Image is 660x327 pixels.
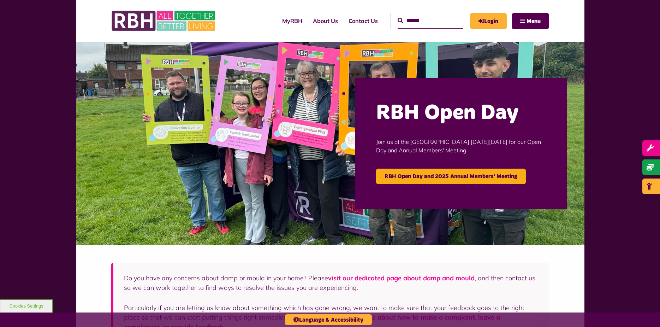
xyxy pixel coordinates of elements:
a: visit our dedicated page about damp and mould [328,274,475,282]
p: Join us at the [GEOGRAPHIC_DATA] [DATE][DATE] for our Open Day and Annual Members' Meeting [376,127,546,165]
img: RBH [111,7,217,35]
a: Contact Us [343,11,383,30]
a: RBH Open Day and 2025 Annual Members' Meeting [376,169,526,184]
button: Language & Accessibility [285,314,372,325]
a: MyRBH [277,11,308,30]
span: Menu [527,18,541,24]
h2: RBH Open Day [376,99,546,127]
a: MyRBH [470,13,507,29]
a: About Us [308,11,343,30]
img: Image (22) [76,42,584,245]
button: Navigation [512,13,549,29]
p: Do you have any concerns about damp or mould in your home? Please , and then contact us so we can... [124,273,539,292]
